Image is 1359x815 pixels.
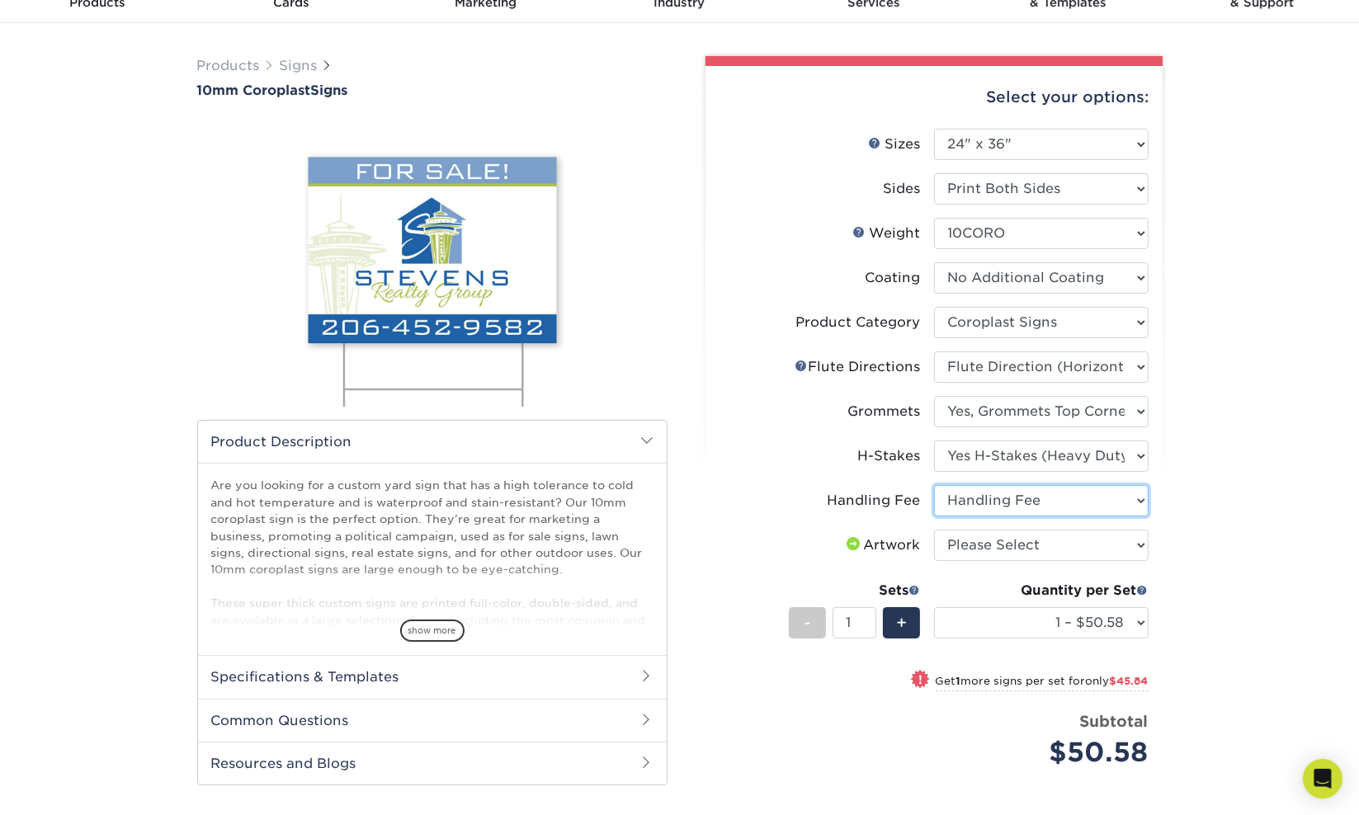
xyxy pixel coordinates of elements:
span: $45.84 [1110,675,1149,687]
a: Products [197,58,260,73]
a: Signs [280,58,318,73]
span: show more [400,619,465,642]
div: Sets [789,581,921,601]
h2: Specifications & Templates [198,655,667,698]
h1: Signs [197,82,668,98]
div: Sides [884,179,921,199]
p: Are you looking for a custom yard sign that has a high tolerance to cold and hot temperature and ... [211,477,654,796]
div: Artwork [844,535,921,555]
span: - [804,610,811,635]
div: Handling Fee [828,491,921,511]
a: 10mm CoroplastSigns [197,82,668,98]
span: ! [918,671,923,689]
div: Coating [866,268,921,288]
strong: 1 [956,675,961,687]
div: Quantity per Set [934,581,1149,601]
div: Flute Directions [795,357,921,377]
div: $50.58 [946,733,1149,772]
h2: Resources and Blogs [198,742,667,784]
div: Select your options: [719,66,1149,129]
span: 10mm Coroplast [197,82,311,98]
img: 10mm Coroplast 01 [197,106,668,419]
div: Sizes [869,134,921,154]
div: Grommets [848,402,921,422]
h2: Product Description [198,421,667,463]
div: Open Intercom Messenger [1303,759,1342,799]
div: H-Stakes [858,446,921,466]
div: Weight [853,224,921,243]
small: Get more signs per set for [936,675,1149,691]
div: Product Category [796,313,921,332]
h2: Common Questions [198,699,667,742]
span: + [896,610,907,635]
span: only [1086,675,1149,687]
strong: Subtotal [1080,712,1149,730]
